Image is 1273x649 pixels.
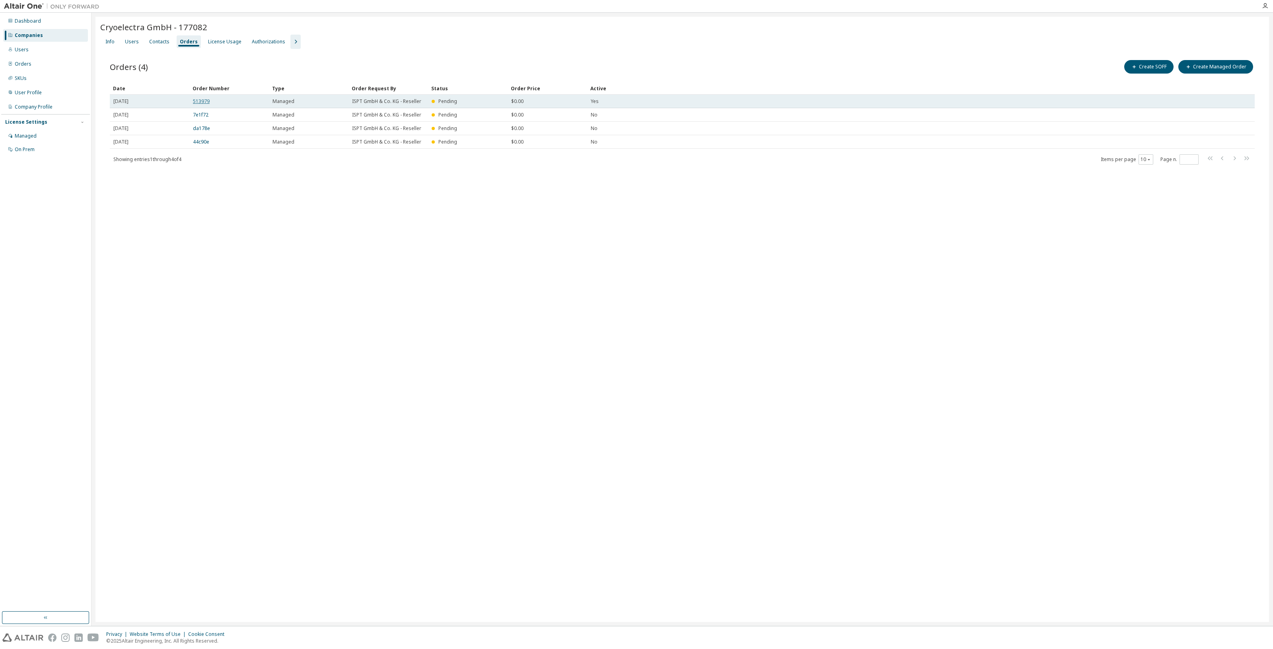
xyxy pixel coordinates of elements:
span: ISPT GmbH & Co. KG - Reseller [352,125,421,132]
div: Contacts [149,39,169,45]
button: Create Managed Order [1178,60,1253,74]
span: ISPT GmbH & Co. KG - Reseller [352,112,421,118]
img: instagram.svg [61,633,70,642]
span: Items per page [1101,154,1153,165]
div: Cookie Consent [188,631,229,637]
span: No [591,139,598,145]
div: SKUs [15,75,27,82]
span: Managed [273,112,294,118]
span: [DATE] [113,98,128,105]
img: altair_logo.svg [2,633,43,642]
span: ISPT GmbH & Co. KG - Reseller [352,98,421,105]
span: $0.00 [511,112,524,118]
span: Page n. [1160,154,1199,165]
span: Pending [438,125,457,132]
div: Active [590,82,1207,95]
button: 10 [1141,156,1151,163]
a: 7e1f72 [193,111,208,118]
div: License Usage [208,39,241,45]
span: No [591,112,598,118]
div: Orders [15,61,31,67]
div: Type [272,82,345,95]
span: Managed [273,98,294,105]
div: Company Profile [15,104,53,110]
span: ISPT GmbH & Co. KG - Reseller [352,139,421,145]
span: Pending [438,111,457,118]
p: © 2025 Altair Engineering, Inc. All Rights Reserved. [106,637,229,644]
div: Orders [180,39,198,45]
span: Managed [273,125,294,132]
span: $0.00 [511,125,524,132]
span: Pending [438,138,457,145]
div: Order Request By [352,82,425,95]
div: Privacy [106,631,130,637]
div: Companies [15,32,43,39]
div: On Prem [15,146,35,153]
div: Users [125,39,139,45]
span: [DATE] [113,139,128,145]
img: linkedin.svg [74,633,83,642]
div: License Settings [5,119,47,125]
img: facebook.svg [48,633,56,642]
a: da178e [193,125,210,132]
span: Showing entries 1 through 4 of 4 [113,156,181,163]
img: youtube.svg [88,633,99,642]
div: Users [15,47,29,53]
a: 513979 [193,98,210,105]
div: Managed [15,133,37,139]
div: Dashboard [15,18,41,24]
span: $0.00 [511,139,524,145]
span: [DATE] [113,112,128,118]
span: Orders (4) [110,61,148,72]
div: Info [105,39,115,45]
div: Order Price [511,82,584,95]
a: 44c90e [193,138,209,145]
span: Cryoelectra GmbH - 177082 [100,21,207,33]
span: [DATE] [113,125,128,132]
div: Website Terms of Use [130,631,188,637]
span: Pending [438,98,457,105]
span: No [591,125,598,132]
span: $0.00 [511,98,524,105]
div: Authorizations [252,39,285,45]
div: Status [431,82,504,95]
img: Altair One [4,2,103,10]
span: Yes [591,98,599,105]
div: Date [113,82,186,95]
div: User Profile [15,89,42,96]
button: Create SOFF [1124,60,1174,74]
div: Order Number [193,82,266,95]
span: Managed [273,139,294,145]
